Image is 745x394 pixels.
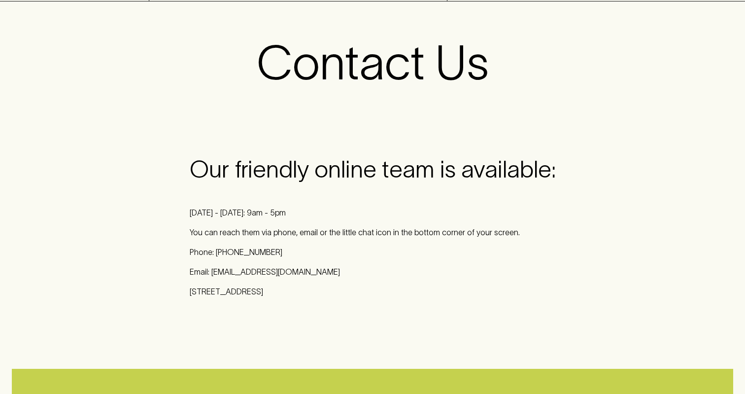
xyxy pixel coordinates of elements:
[190,286,556,297] p: [STREET_ADDRESS]
[190,207,556,218] p: [DATE] - [DATE]: 9am - 5pm
[190,246,556,258] p: Phone: [PHONE_NUMBER]
[190,155,556,183] h3: Our friendly online team is available:
[190,266,556,278] p: Email: [EMAIL_ADDRESS][DOMAIN_NAME]
[257,35,489,90] h1: Contact Us
[190,226,556,238] p: You can reach them via phone, email or the little chat icon in the bottom corner of your screen.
